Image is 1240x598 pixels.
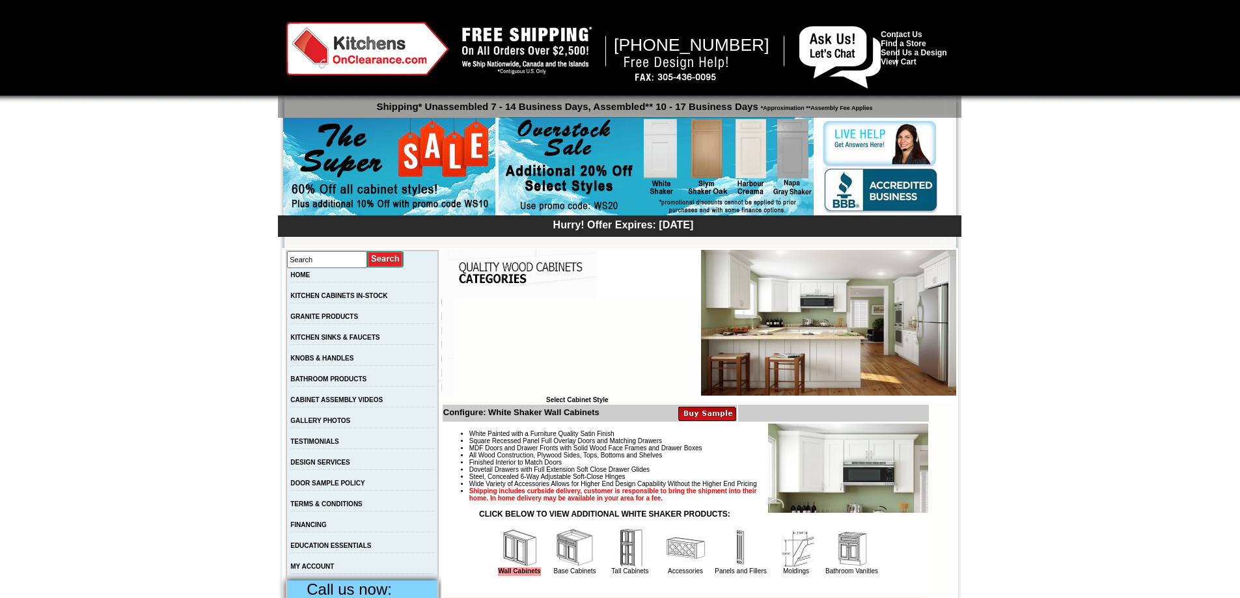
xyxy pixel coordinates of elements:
a: View Cart [881,57,916,66]
img: Accessories [666,528,705,567]
li: Finished Interior to Match Doors [469,459,928,466]
a: TESTIMONIALS [290,438,338,445]
a: Accessories [668,567,703,575]
img: Wall Cabinets [500,528,539,567]
a: HOME [290,271,310,279]
img: Bathroom Vanities [832,528,871,567]
a: Wall Cabinets [498,567,540,576]
li: Dovetail Drawers with Full Extension Soft Close Drawer Glides [469,466,928,473]
a: FINANCING [290,521,327,528]
div: Hurry! Offer Expires: [DATE] [284,217,961,231]
img: Base Cabinets [555,528,594,567]
strong: Shipping includes curbside delivery, customer is responsible to bring the shipment into their hom... [469,487,757,502]
span: [PHONE_NUMBER] [614,35,769,55]
a: Moldings [783,567,809,575]
a: KNOBS & HANDLES [290,355,353,362]
a: DOOR SAMPLE POLICY [290,480,365,487]
li: Steel, Concealed 6-Way Adjustable Soft-Close Hinges [469,473,928,480]
a: KITCHEN CABINETS IN-STOCK [290,292,387,299]
a: DESIGN SERVICES [290,459,350,466]
img: Kitchens on Clearance Logo [286,22,449,75]
li: Square Recessed Panel Full Overlay Doors and Matching Drawers [469,437,928,444]
img: Tall Cabinets [611,528,650,567]
img: Product Image [768,424,928,513]
b: Configure: White Shaker Wall Cabinets [443,407,599,417]
a: CABINET ASSEMBLY VIDEOS [290,396,383,403]
a: Contact Us [881,30,922,39]
li: All Wood Construction, Plywood Sides, Tops, Bottoms and Shelves [469,452,928,459]
a: GRANITE PRODUCTS [290,313,358,320]
a: EDUCATION ESSENTIALS [290,542,371,549]
img: White Shaker [701,250,956,396]
span: *Approximation **Assembly Fee Applies [758,102,873,111]
a: Panels and Fillers [715,567,766,575]
a: KITCHEN SINKS & FAUCETS [290,334,379,341]
input: Submit [367,251,404,268]
iframe: Browser incompatible [454,299,701,396]
a: Tall Cabinets [611,567,648,575]
a: Find a Store [881,39,926,48]
strong: CLICK BELOW TO VIEW ADDITIONAL WHITE SHAKER PRODUCTS: [479,510,730,519]
img: Panels and Fillers [721,528,760,567]
a: Bathroom Vanities [825,567,878,575]
img: Moldings [777,528,816,567]
a: Send Us a Design [881,48,946,57]
li: Wide Variety of Accessories Allows for Higher End Design Capability Without the Higher End Pricing [469,480,928,487]
p: Shipping* Unassembled 7 - 14 Business Days, Assembled** 10 - 17 Business Days [284,95,961,112]
li: MDF Doors and Drawer Fronts with Solid Wood Face Frames and Drawer Boxes [469,444,928,452]
a: MY ACCOUNT [290,563,334,570]
a: TERMS & CONDITIONS [290,500,363,508]
li: White Painted with a Furniture Quality Satin Finish [469,430,928,437]
a: BATHROOM PRODUCTS [290,375,366,383]
span: Call us now: [307,580,392,598]
b: Select Cabinet Style [546,396,609,403]
a: GALLERY PHOTOS [290,417,350,424]
a: Base Cabinets [553,567,596,575]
